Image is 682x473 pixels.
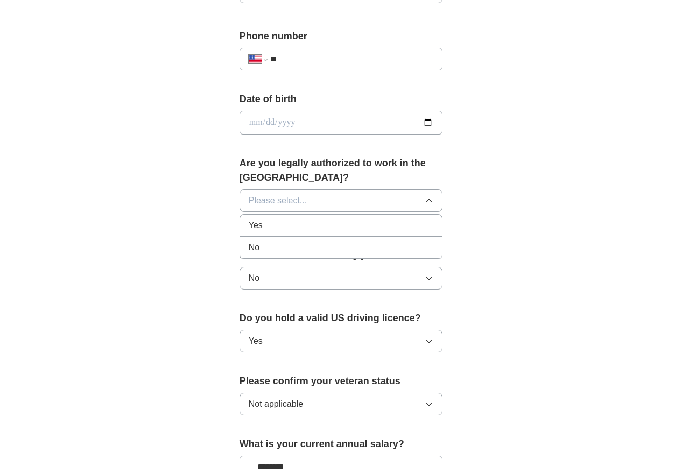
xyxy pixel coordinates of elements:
[240,156,443,185] label: Are you legally authorized to work in the [GEOGRAPHIC_DATA]?
[249,335,263,348] span: Yes
[240,437,443,451] label: What is your current annual salary?
[240,29,443,44] label: Phone number
[249,272,259,285] span: No
[249,241,259,254] span: No
[240,92,443,107] label: Date of birth
[249,219,263,232] span: Yes
[249,398,303,411] span: Not applicable
[240,393,443,415] button: Not applicable
[240,189,443,212] button: Please select...
[240,374,443,389] label: Please confirm your veteran status
[240,311,443,326] label: Do you hold a valid US driving licence?
[240,330,443,352] button: Yes
[240,267,443,290] button: No
[249,194,307,207] span: Please select...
